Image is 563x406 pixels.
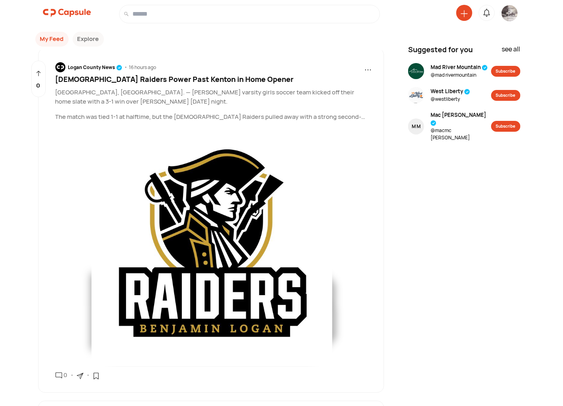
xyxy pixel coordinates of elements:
[464,89,470,95] img: tick
[55,74,294,84] span: [DEMOGRAPHIC_DATA] Raiders Power Past Kenton in Home Opener
[491,90,520,101] button: Subscribe
[408,87,424,103] img: resizeImage
[129,64,157,71] div: 16 hours ago
[55,88,372,106] p: [GEOGRAPHIC_DATA], [GEOGRAPHIC_DATA]. — [PERSON_NAME] varsity girls soccer team kicked off their ...
[431,111,491,127] span: Mac [PERSON_NAME]
[35,32,69,47] button: My Feed
[55,112,372,122] p: The match was tied 1-1 at halftime, but the [DEMOGRAPHIC_DATA] Raiders pulled away with a strong ...
[431,88,470,96] span: West Liberty
[43,5,91,23] a: logo
[68,64,122,71] div: Logan County News
[431,127,491,141] span: @ macmc [PERSON_NAME]
[364,61,372,73] span: ...
[408,44,473,55] span: Suggested for you
[73,32,104,47] button: Explore
[55,62,65,72] img: resizeImage
[502,44,520,58] div: see all
[43,5,91,21] img: logo
[62,371,67,380] div: 0
[408,63,424,79] img: resizeImage
[55,126,369,367] img: resizeImage
[431,71,488,79] span: @ mad rivermountain
[491,121,520,132] button: Subscribe
[482,65,488,71] img: tick
[412,123,421,130] div: M M
[431,96,470,103] span: @ westliberty
[491,66,520,77] button: Subscribe
[431,63,488,71] span: Mad River Mountain
[502,5,518,21] img: resizeImage
[431,120,437,126] img: tick
[37,81,41,90] p: 0
[116,65,122,71] img: tick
